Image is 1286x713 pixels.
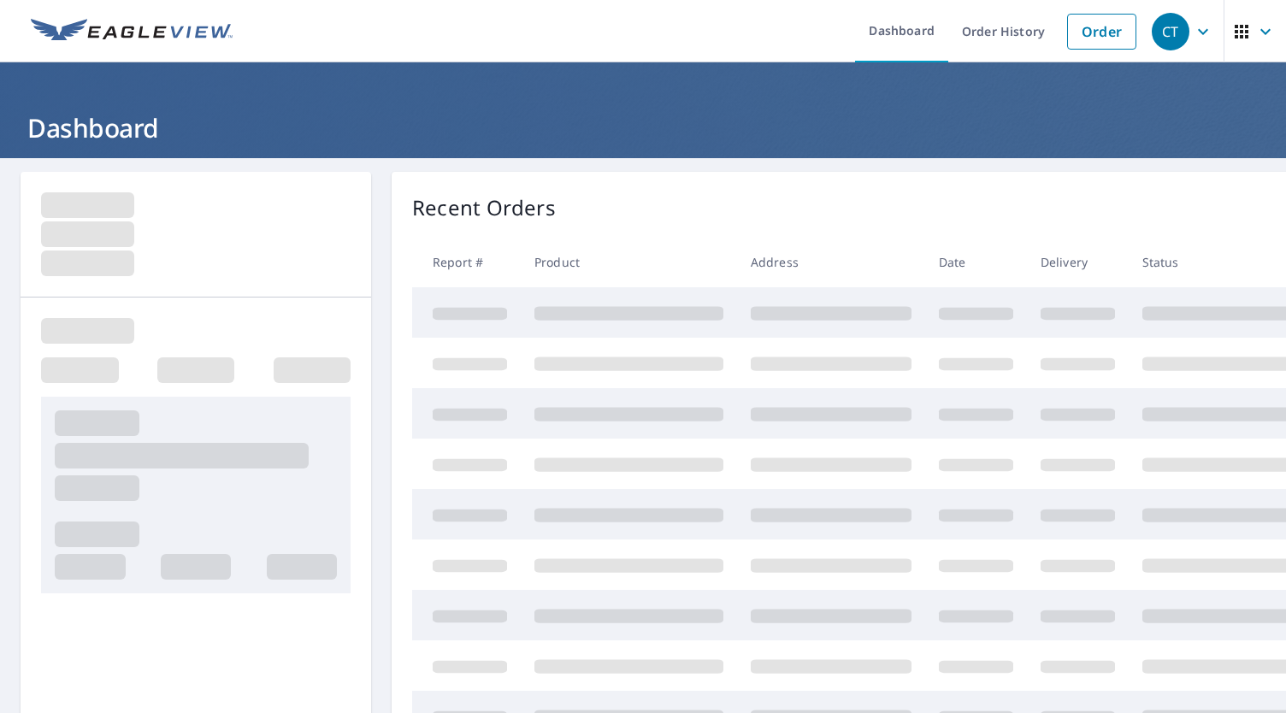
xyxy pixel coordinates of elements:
th: Product [521,237,737,287]
p: Recent Orders [412,192,556,223]
div: CT [1152,13,1189,50]
h1: Dashboard [21,110,1265,145]
img: EV Logo [31,19,233,44]
a: Order [1067,14,1136,50]
th: Date [925,237,1027,287]
th: Address [737,237,925,287]
th: Report # [412,237,521,287]
th: Delivery [1027,237,1129,287]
